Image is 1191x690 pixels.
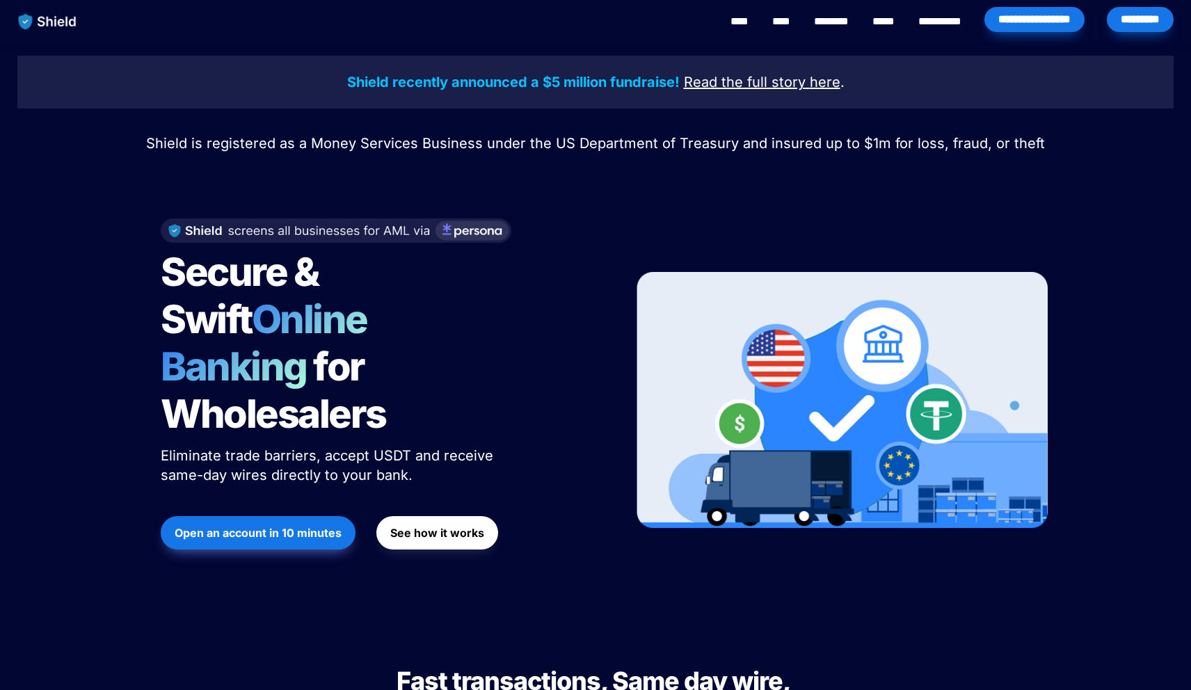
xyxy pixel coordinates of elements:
[161,509,355,556] a: Open an account in 10 minutes
[161,296,381,390] span: Online Banking
[390,526,484,540] strong: See how it works
[684,76,806,90] a: Read the full story
[376,509,498,556] a: See how it works
[810,76,840,90] a: here
[347,74,680,90] strong: Shield recently announced a $5 million fundraise!
[161,343,386,438] span: for Wholesalers
[161,447,497,483] span: Eliminate trade barriers, accept USDT and receive same-day wires directly to your bank.
[840,74,845,90] span: .
[12,7,83,36] img: website logo
[684,74,806,90] u: Read the full story
[810,74,840,90] u: here
[146,135,1045,152] span: Shield is registered as a Money Services Business under the US Department of Treasury and insured...
[161,248,325,343] span: Secure & Swift
[161,516,355,549] button: Open an account in 10 minutes
[376,516,498,549] button: See how it works
[175,526,342,540] strong: Open an account in 10 minutes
